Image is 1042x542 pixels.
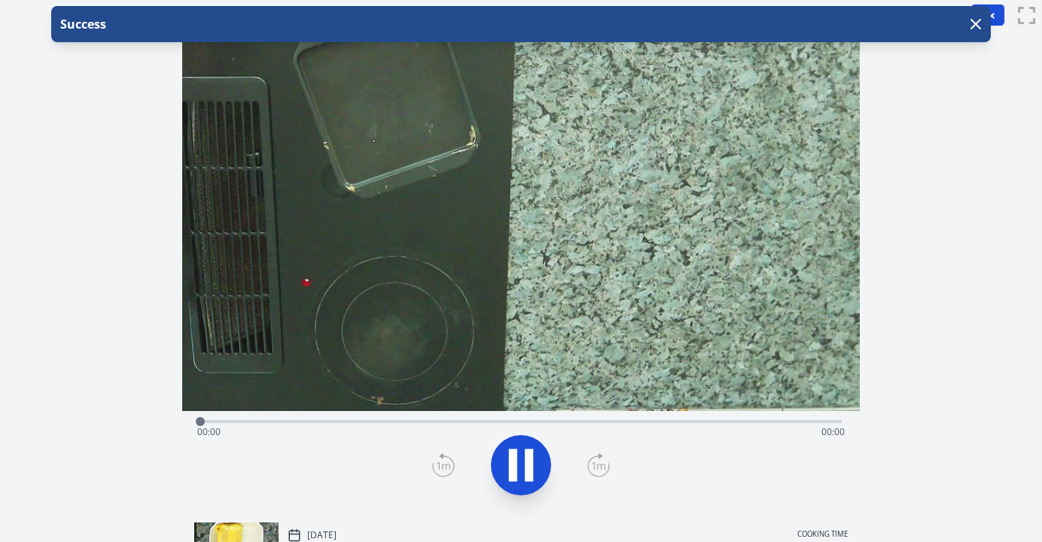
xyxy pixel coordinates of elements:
[821,425,845,438] span: 00:00
[797,528,848,542] p: Cooking time
[57,15,106,33] p: Success
[307,529,337,541] p: [DATE]
[970,4,1005,26] button: 1×
[492,5,550,26] a: 00:00:00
